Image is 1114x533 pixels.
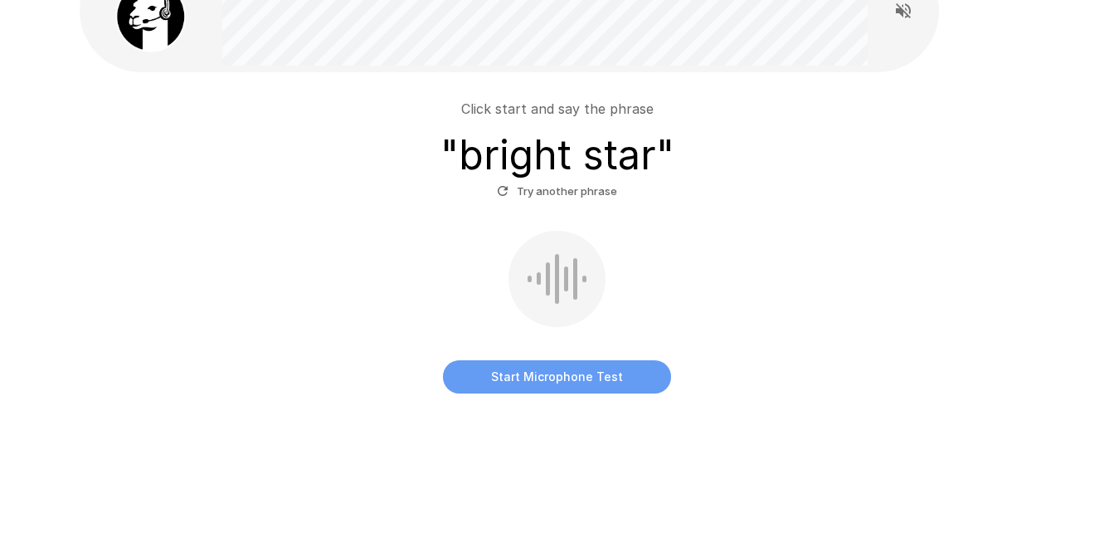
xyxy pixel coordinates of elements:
button: Start Microphone Test [443,360,671,394]
h3: " bright star " [440,132,674,178]
button: Try another phrase [493,178,621,204]
p: Click start and say the phrase [461,99,654,119]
